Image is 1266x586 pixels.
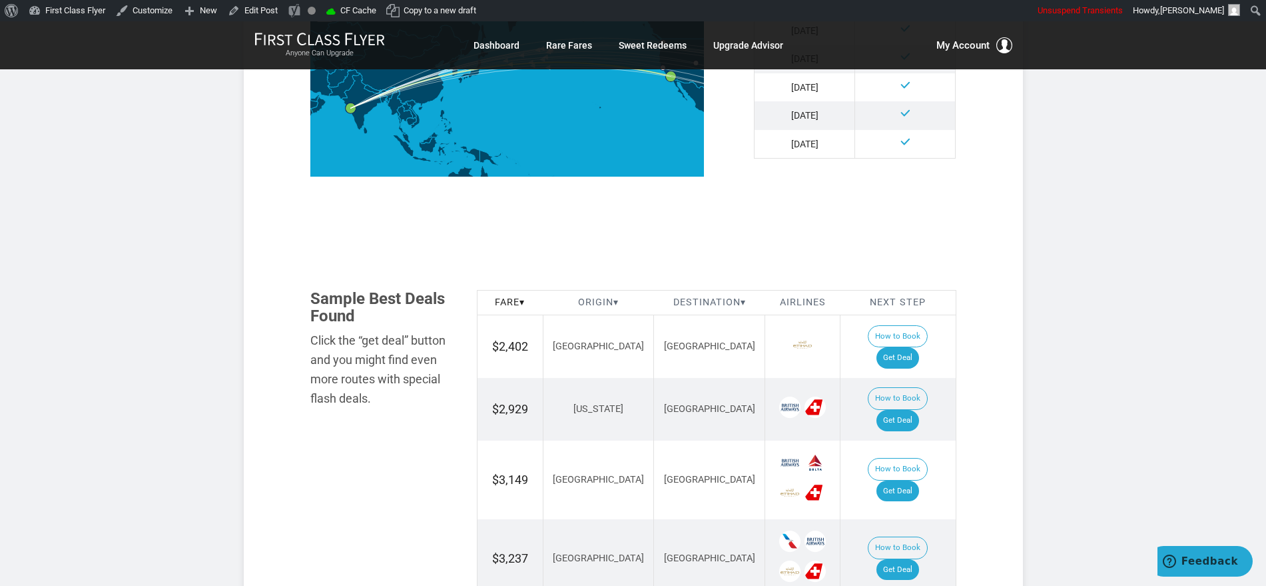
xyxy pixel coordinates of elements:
span: Unsuspend Transients [1038,5,1123,15]
span: [PERSON_NAME] [1160,5,1224,15]
span: ▾ [741,297,746,308]
g: Mumbai [346,103,365,113]
a: Rare Fares [546,33,592,57]
path: Afghanistan [327,66,355,87]
path: Bangladesh [380,93,388,105]
a: Upgrade Advisor [713,33,783,57]
span: [GEOGRAPHIC_DATA] [553,474,644,485]
a: Get Deal [876,410,919,431]
span: [GEOGRAPHIC_DATA] [664,474,755,485]
span: Etihad [779,482,800,503]
span: ▾ [519,297,525,308]
span: $3,149 [492,473,528,487]
span: [US_STATE] [573,403,623,415]
path: Cambodia [406,117,416,125]
path: Vanuatu [528,173,530,177]
span: [GEOGRAPHIC_DATA] [664,341,755,352]
path: Thailand [397,106,412,135]
path: Brunei [429,135,432,137]
a: Get Deal [876,347,919,369]
div: Click the “get deal” button and you might find even more routes with special flash deals. [310,331,457,408]
span: American Airlines [779,531,800,552]
span: [GEOGRAPHIC_DATA] [664,553,755,564]
path: United Arab Emirates [310,94,320,101]
button: How to Book [868,537,928,559]
path: Solomon Islands [509,157,520,165]
button: My Account [936,37,1012,53]
path: Timor-Leste [450,161,454,163]
path: Iran [296,63,333,96]
th: Airlines [765,290,840,315]
small: Anyone Can Upgrade [254,49,385,58]
td: [DATE] [755,130,855,159]
td: [DATE] [755,73,855,101]
h3: Sample Best Deals Found [310,290,457,325]
th: Destination [654,290,765,315]
iframe: Opens a widget where you can find more information [1157,546,1253,579]
span: [GEOGRAPHIC_DATA] [664,403,755,415]
span: Swiss [804,397,826,418]
a: Get Deal [876,481,919,502]
span: British Airways [779,452,800,473]
path: Indonesia [393,135,479,165]
button: How to Book [868,325,928,348]
span: Delta Airlines [804,452,826,473]
th: Fare [477,290,543,315]
td: [DATE] [755,101,855,129]
span: ▾ [613,297,619,308]
span: British Airways [804,531,826,552]
path: Nepal [364,85,380,93]
a: Sweet Redeems [619,33,687,57]
span: Etihad [779,561,800,582]
path: Qatar [308,94,310,97]
path: Papua New Guinea [479,150,508,165]
img: First Class Flyer [254,32,385,46]
span: $2,929 [492,402,528,416]
span: [GEOGRAPHIC_DATA] [553,341,644,352]
a: Dashboard [474,33,519,57]
a: Get Deal [876,559,919,581]
path: Sri Lanka [364,127,368,134]
span: Swiss [804,561,826,582]
path: Fiji [549,175,554,180]
th: Next Step [840,290,956,315]
span: British Airways [779,397,800,418]
path: Mexico [673,79,730,117]
a: First Class FlyerAnyone Can Upgrade [254,32,385,59]
span: Swiss [804,482,826,503]
span: $2,402 [492,339,528,353]
button: How to Book [868,458,928,481]
path: Taiwan [440,96,444,103]
span: Etihad [792,334,813,355]
th: Origin [543,290,654,315]
span: $3,237 [492,551,528,565]
path: Pakistan [328,69,360,99]
span: [GEOGRAPHIC_DATA] [553,553,644,564]
button: How to Book [868,387,928,410]
span: My Account [936,37,990,53]
path: Myanmar [388,89,404,126]
path: Oman [311,93,326,113]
